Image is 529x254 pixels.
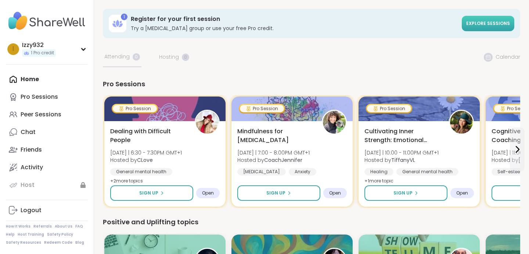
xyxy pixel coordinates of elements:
a: Safety Resources [6,240,41,245]
span: Open [202,190,214,196]
a: Host [6,176,88,194]
span: Sign Up [139,190,158,196]
a: Chat [6,123,88,141]
a: Peer Sessions [6,106,88,123]
a: Safety Policy [47,232,73,237]
img: TiffanyVL [450,111,473,134]
div: Pro Sessions [21,93,58,101]
a: Blog [75,240,84,245]
div: 1 [121,14,127,20]
button: Sign Up [110,185,193,201]
span: Mindfulness for [MEDICAL_DATA] [237,127,314,145]
div: Pro Session [113,105,157,112]
a: Pro Sessions [6,88,88,106]
div: General mental health [110,168,172,175]
div: Chat [21,128,36,136]
b: CoachJennifer [264,156,302,164]
div: Peer Sessions [21,110,61,119]
div: Izzy932 [22,41,55,49]
b: TiffanyVL [391,156,415,164]
span: Cultivating Inner Strength: Emotional Regulation [364,127,441,145]
a: Friends [6,141,88,159]
img: CoachJennifer [323,111,346,134]
div: Positive and Uplifting topics [103,217,520,227]
span: Hosted by [110,156,182,164]
div: General mental health [396,168,458,175]
a: Logout [6,202,88,219]
a: FAQ [75,224,83,229]
a: Activity [6,159,88,176]
a: Redeem Code [44,240,72,245]
span: I [12,44,14,54]
div: Pro Sessions [103,79,520,89]
img: CLove [196,111,219,134]
span: Open [329,190,341,196]
div: [MEDICAL_DATA] [237,168,286,175]
div: Pro Session [367,105,411,112]
a: Referrals [33,224,52,229]
span: Dealing with Difficult People [110,127,187,145]
span: Sign Up [266,190,285,196]
div: Host [21,181,35,189]
img: ShareWell Nav Logo [6,8,88,34]
span: 1 Pro credit [31,50,54,56]
a: About Us [55,224,72,229]
h3: Try a [MEDICAL_DATA] group or use your free Pro credit. [131,25,457,32]
span: Hosted by [237,156,310,164]
span: Sign Up [393,190,413,196]
a: How It Works [6,224,30,229]
a: Help [6,232,15,237]
div: Logout [21,206,42,214]
div: Pro Session [240,105,284,112]
span: Open [456,190,468,196]
a: Host Training [18,232,44,237]
h3: Register for your first session [131,15,457,23]
button: Sign Up [364,185,447,201]
span: Hosted by [364,156,439,164]
div: Healing [364,168,393,175]
div: Friends [21,146,42,154]
span: [DATE] | 6:30 - 7:30PM GMT+1 [110,149,182,156]
a: Explore sessions [462,16,514,31]
span: [DATE] | 7:00 - 8:00PM GMT+1 [237,149,310,156]
b: CLove [137,156,153,164]
div: Anxiety [289,168,316,175]
button: Sign Up [237,185,320,201]
div: Activity [21,163,43,171]
span: Explore sessions [466,20,510,26]
span: [DATE] | 10:00 - 11:00PM GMT+1 [364,149,439,156]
